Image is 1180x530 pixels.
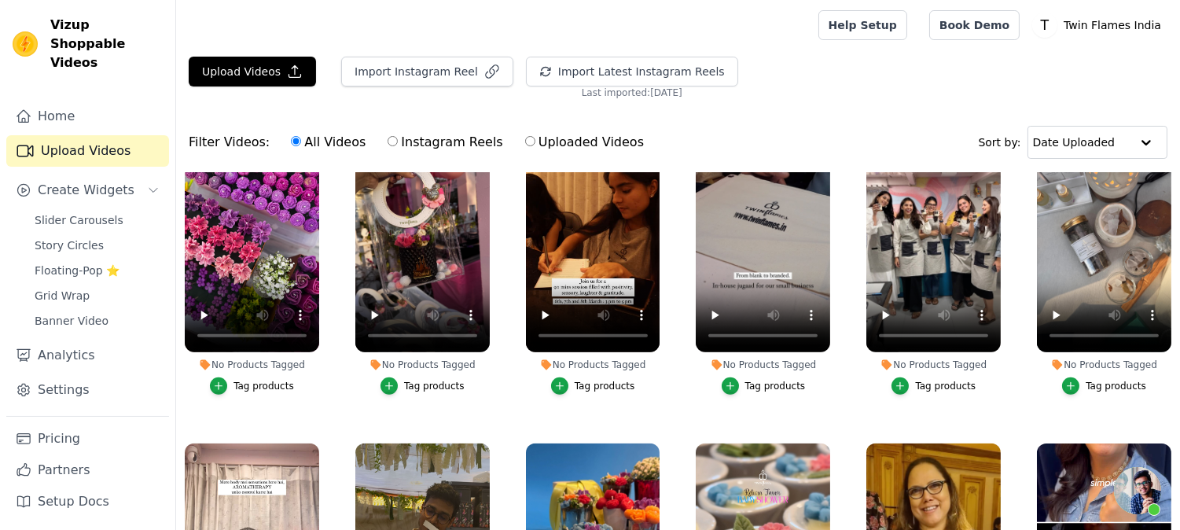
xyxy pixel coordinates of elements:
[291,136,301,146] input: All Videos
[404,380,465,392] div: Tag products
[979,126,1168,159] div: Sort by:
[575,380,635,392] div: Tag products
[551,377,635,395] button: Tag products
[866,359,1001,371] div: No Products Tagged
[722,377,806,395] button: Tag products
[526,57,738,86] button: Import Latest Instagram Reels
[6,486,169,517] a: Setup Docs
[50,16,163,72] span: Vizup Shoppable Videos
[6,374,169,406] a: Settings
[25,209,169,231] a: Slider Carousels
[1062,377,1146,395] button: Tag products
[891,377,976,395] button: Tag products
[6,101,169,132] a: Home
[35,212,123,228] span: Slider Carousels
[525,136,535,146] input: Uploaded Videos
[6,455,169,486] a: Partners
[388,136,398,146] input: Instagram Reels
[210,377,294,395] button: Tag products
[189,124,652,160] div: Filter Videos:
[387,132,503,153] label: Instagram Reels
[25,234,169,256] a: Story Circles
[189,57,316,86] button: Upload Videos
[1086,380,1146,392] div: Tag products
[929,10,1020,40] a: Book Demo
[290,132,366,153] label: All Videos
[35,237,104,253] span: Story Circles
[25,285,169,307] a: Grid Wrap
[1057,11,1167,39] p: Twin Flames India
[1040,17,1050,33] text: T
[13,31,38,57] img: Vizup
[35,288,90,304] span: Grid Wrap
[35,263,119,278] span: Floating-Pop ⭐
[25,259,169,282] a: Floating-Pop ⭐
[380,377,465,395] button: Tag products
[233,380,294,392] div: Tag products
[6,423,169,455] a: Pricing
[355,359,490,371] div: No Products Tagged
[524,132,645,153] label: Uploaded Videos
[915,380,976,392] div: Tag products
[38,181,134,200] span: Create Widgets
[1032,11,1167,39] button: T Twin Flames India
[35,313,108,329] span: Banner Video
[1114,467,1161,514] a: Open chat
[25,310,169,332] a: Banner Video
[582,86,682,99] span: Last imported: [DATE]
[745,380,806,392] div: Tag products
[341,57,513,86] button: Import Instagram Reel
[6,135,169,167] a: Upload Videos
[6,175,169,206] button: Create Widgets
[185,359,319,371] div: No Products Tagged
[1037,359,1171,371] div: No Products Tagged
[526,359,660,371] div: No Products Tagged
[818,10,907,40] a: Help Setup
[6,340,169,371] a: Analytics
[696,359,830,371] div: No Products Tagged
